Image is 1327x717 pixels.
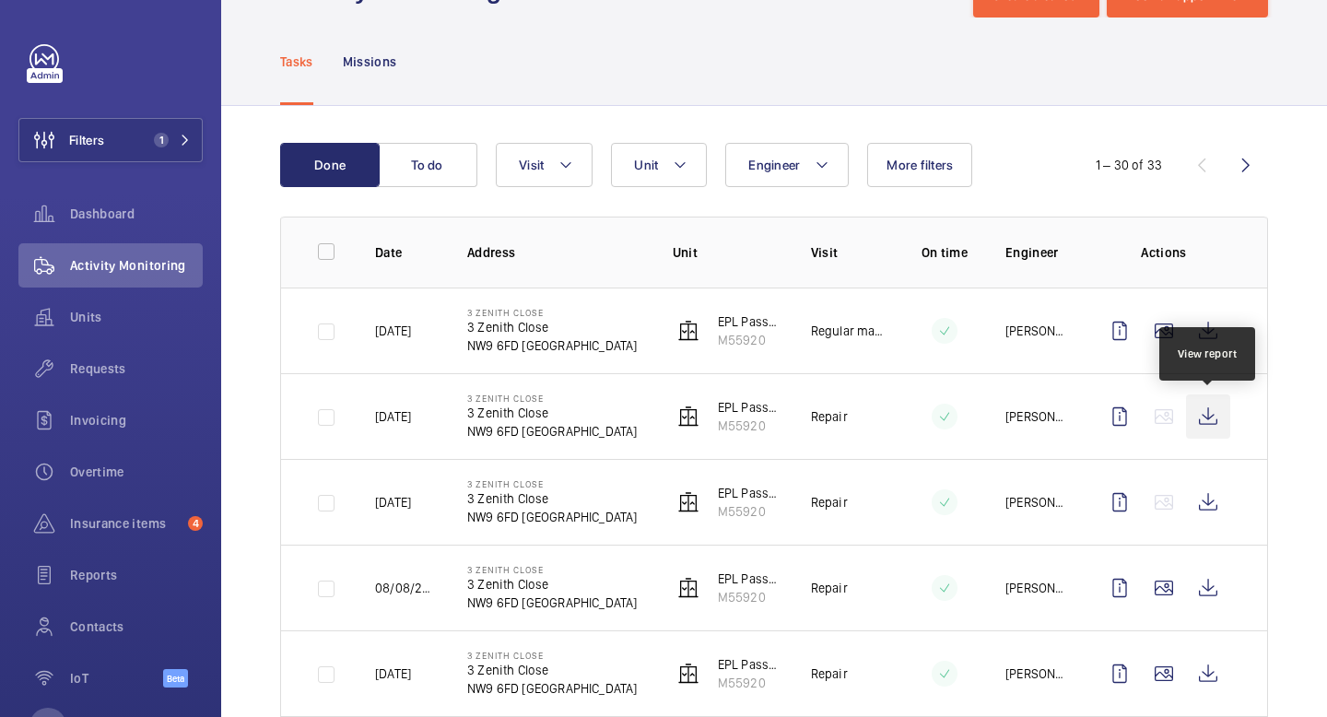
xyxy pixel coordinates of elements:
img: elevator.svg [677,320,699,342]
p: Address [467,243,643,262]
p: 3 Zenith Close [467,404,638,422]
p: [DATE] [375,322,411,340]
span: Visit [519,158,544,172]
p: EPL Passenger Lift [718,484,781,502]
span: Activity Monitoring [70,256,203,275]
button: Done [280,143,380,187]
p: NW9 6FD [GEOGRAPHIC_DATA] [467,336,638,355]
p: NW9 6FD [GEOGRAPHIC_DATA] [467,508,638,526]
span: Units [70,308,203,326]
p: [DATE] [375,664,411,683]
p: M55920 [718,588,781,606]
p: Engineer [1005,243,1068,262]
p: M55920 [718,331,781,349]
p: 3 Zenith Close [467,489,638,508]
span: IoT [70,669,163,688]
p: Repair [811,407,848,426]
p: Tasks [280,53,313,71]
p: On time [913,243,976,262]
p: 3 Zenith Close [467,478,638,489]
p: EPL Passenger Lift [718,398,781,417]
p: [PERSON_NAME] [1005,493,1068,511]
p: 3 Zenith Close [467,393,638,404]
p: 3 Zenith Close [467,307,638,318]
p: NW9 6FD [GEOGRAPHIC_DATA] [467,594,638,612]
p: 08/08/2025 [375,579,438,597]
span: Filters [69,131,104,149]
button: To do [378,143,477,187]
p: EPL Passenger Lift [718,655,781,674]
p: 3 Zenith Close [467,564,638,575]
span: Contacts [70,617,203,636]
span: Requests [70,359,203,378]
p: [PERSON_NAME] [1005,322,1068,340]
p: [PERSON_NAME] [1005,664,1068,683]
img: elevator.svg [677,577,699,599]
span: Unit [634,158,658,172]
p: Repair [811,493,848,511]
img: elevator.svg [677,491,699,513]
span: Reports [70,566,203,584]
img: elevator.svg [677,663,699,685]
p: 3 Zenith Close [467,575,638,594]
p: EPL Passenger Lift [718,570,781,588]
button: Visit [496,143,593,187]
span: More filters [887,158,953,172]
p: 3 Zenith Close [467,661,638,679]
p: [DATE] [375,407,411,426]
p: Unit [673,243,781,262]
p: EPL Passenger Lift [718,312,781,331]
p: 3 Zenith Close [467,650,638,661]
span: Insurance items [70,514,181,533]
p: NW9 6FD [GEOGRAPHIC_DATA] [467,422,638,441]
button: Unit [611,143,707,187]
p: Repair [811,579,848,597]
p: Repair [811,664,848,683]
p: Visit [811,243,884,262]
p: 3 Zenith Close [467,318,638,336]
span: 4 [188,516,203,531]
p: [PERSON_NAME] [1005,407,1068,426]
p: M55920 [718,674,781,692]
p: M55920 [718,417,781,435]
p: M55920 [718,502,781,521]
button: More filters [867,143,972,187]
p: [PERSON_NAME] [1005,579,1068,597]
p: Regular maintenance [811,322,884,340]
p: Missions [343,53,397,71]
img: elevator.svg [677,406,699,428]
button: Filters1 [18,118,203,162]
div: View report [1178,346,1238,362]
p: [DATE] [375,493,411,511]
span: Invoicing [70,411,203,429]
span: Engineer [748,158,800,172]
div: 1 – 30 of 33 [1096,156,1162,174]
button: Engineer [725,143,849,187]
p: Date [375,243,438,262]
span: Overtime [70,463,203,481]
span: Beta [163,669,188,688]
span: Dashboard [70,205,203,223]
p: NW9 6FD [GEOGRAPHIC_DATA] [467,679,638,698]
p: Actions [1098,243,1230,262]
span: 1 [154,133,169,147]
